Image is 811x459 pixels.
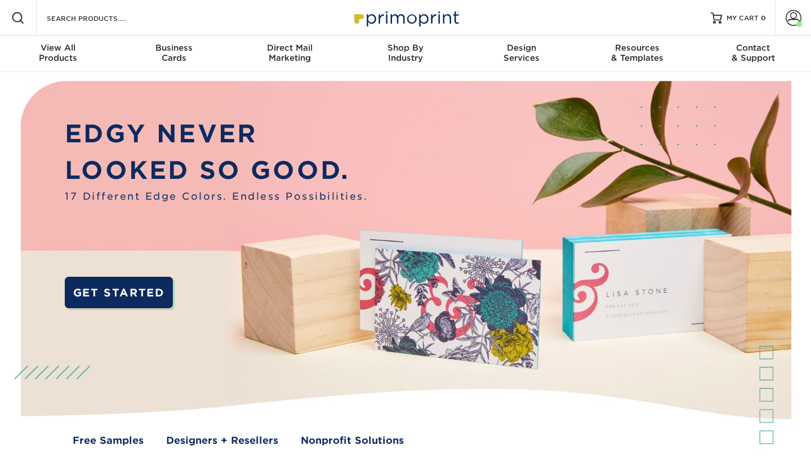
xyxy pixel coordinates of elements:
[761,14,766,22] span: 0
[65,116,368,152] p: EDGY NEVER
[695,43,811,53] span: Contact
[116,43,232,63] div: Cards
[65,277,172,309] a: GET STARTED
[46,11,155,25] input: SEARCH PRODUCTS.....
[347,36,464,72] a: Shop ByIndustry
[116,43,232,53] span: Business
[116,36,232,72] a: BusinessCards
[464,43,580,53] span: Design
[464,43,580,63] div: Services
[231,36,347,72] a: Direct MailMarketing
[65,189,368,204] span: 17 Different Edge Colors. Endless Possibilities.
[231,43,347,53] span: Direct Mail
[695,36,811,72] a: Contact& Support
[580,43,696,63] div: & Templates
[727,13,759,23] span: MY CART
[231,43,347,63] div: Marketing
[301,433,404,448] a: Nonprofit Solutions
[166,433,278,448] a: Designers + Resellers
[347,43,464,63] div: Industry
[464,36,580,72] a: DesignServices
[580,43,696,53] span: Resources
[73,433,144,448] a: Free Samples
[347,43,464,53] span: Shop By
[349,6,462,30] img: Primoprint
[580,36,696,72] a: Resources& Templates
[65,152,368,189] p: LOOKED SO GOOD.
[695,43,811,63] div: & Support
